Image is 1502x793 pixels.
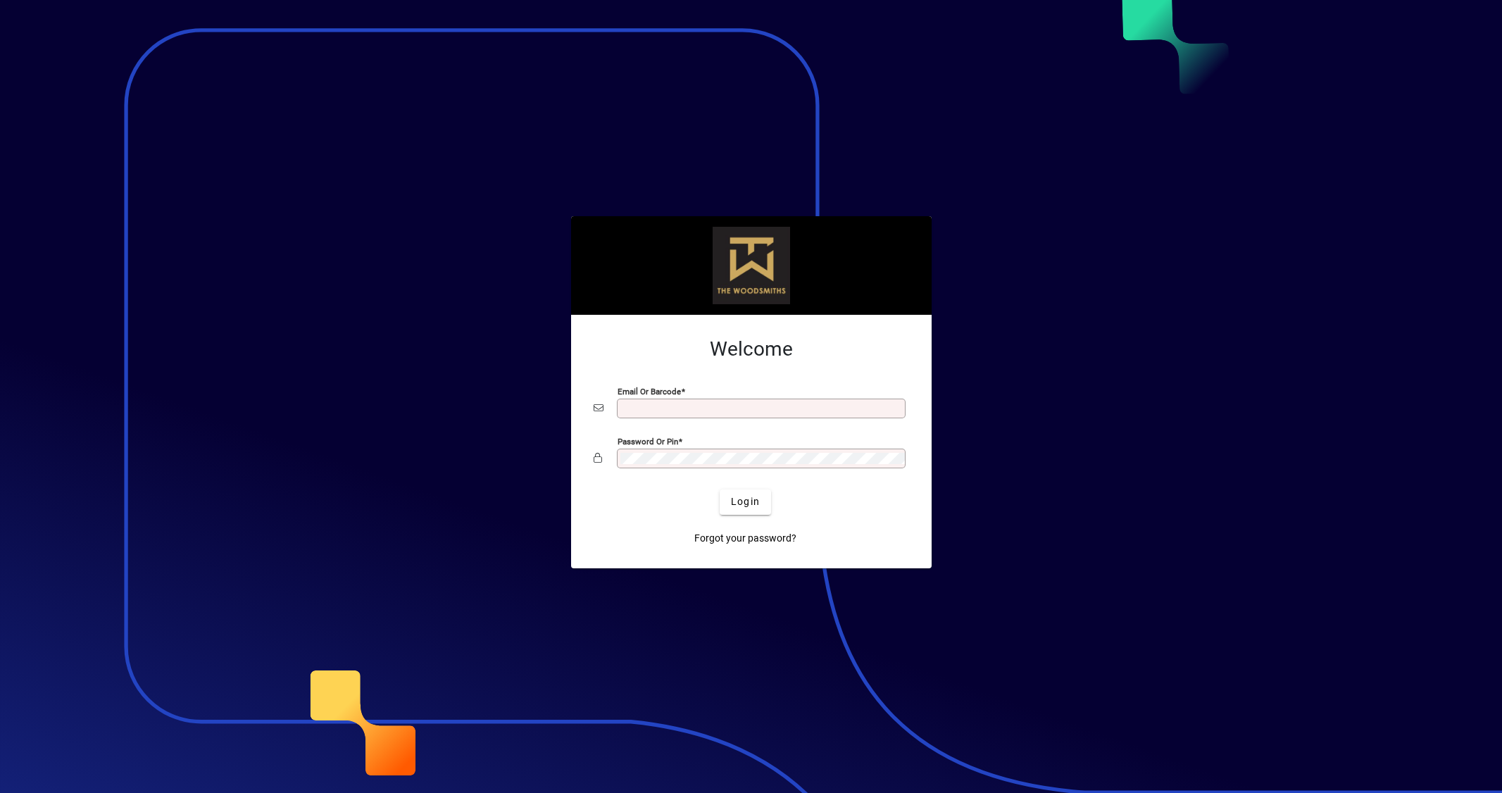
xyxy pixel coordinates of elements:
[594,337,909,361] h2: Welcome
[689,526,802,551] a: Forgot your password?
[720,489,771,515] button: Login
[731,494,760,509] span: Login
[618,436,678,446] mat-label: Password or Pin
[618,386,681,396] mat-label: Email or Barcode
[694,531,796,546] span: Forgot your password?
